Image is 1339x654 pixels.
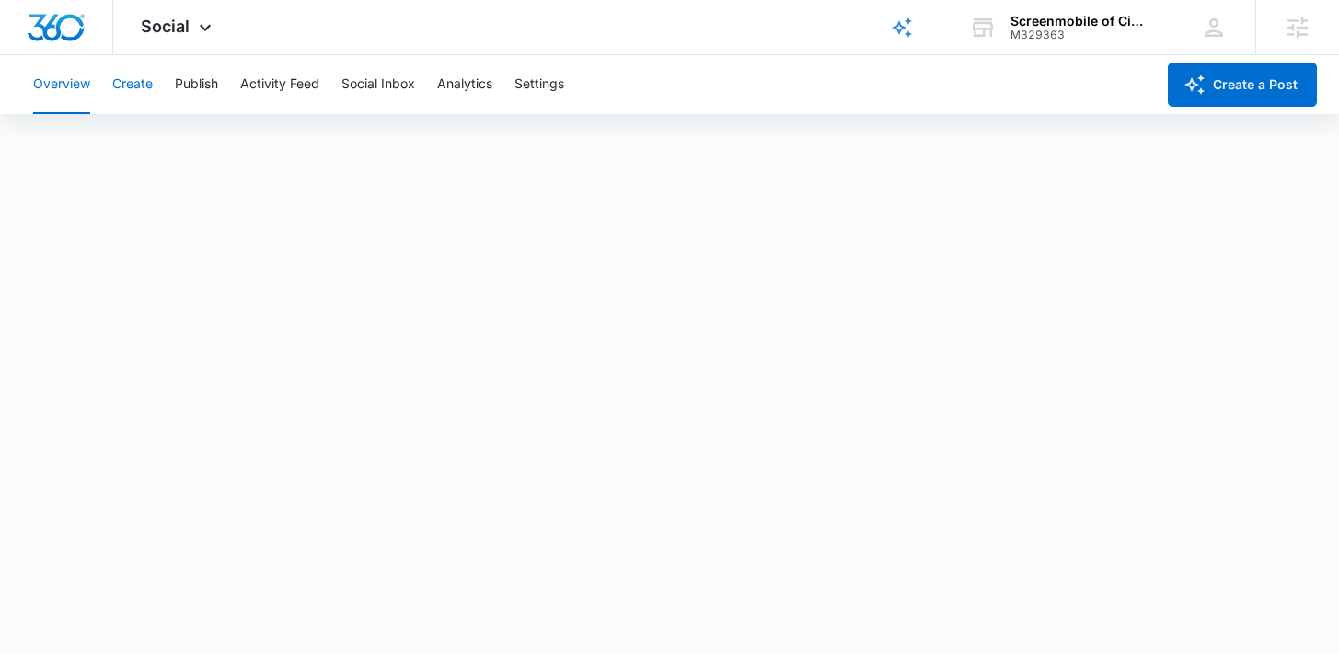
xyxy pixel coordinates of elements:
[1010,14,1145,29] div: account name
[33,55,90,114] button: Overview
[437,55,492,114] button: Analytics
[1010,29,1145,41] div: account id
[514,55,564,114] button: Settings
[341,55,415,114] button: Social Inbox
[141,17,190,36] span: Social
[240,55,319,114] button: Activity Feed
[175,55,218,114] button: Publish
[112,55,153,114] button: Create
[1168,63,1317,107] button: Create a Post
